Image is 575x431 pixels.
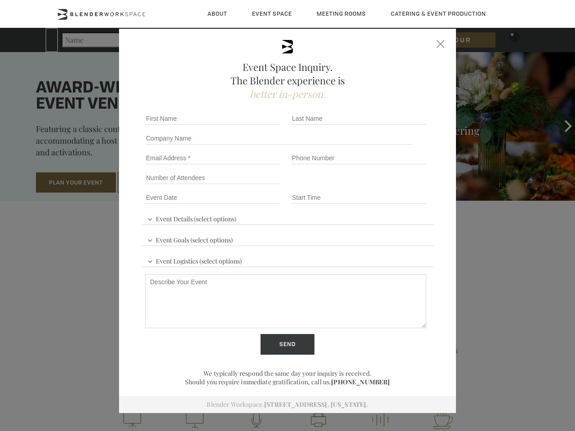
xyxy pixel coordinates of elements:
input: First Name [145,112,280,125]
span: better in-person. [250,87,326,101]
input: Last Name [291,112,426,125]
iframe: Chat Widget [413,316,575,431]
p: We typically respond the same day your inquiry is received. [142,369,433,378]
p: Should you require immediate gratification, call us. [142,378,433,386]
span: Event Details (select options) [145,211,239,224]
h2: Event Space Inquiry. The Blender experience is [142,60,433,101]
span: Event Goals (select options) [145,232,235,246]
div: Blender Workspace. [119,396,456,413]
input: Phone Number [291,152,426,164]
input: Event Date [145,191,280,204]
input: Email Address * [145,152,280,164]
a: [PHONE_NUMBER] [331,378,390,386]
span: Event Logistics (select options) [145,253,244,267]
input: Number of Attendees [145,172,280,184]
a: [STREET_ADDRESS]. [US_STATE]. [264,400,368,409]
input: Send [261,334,314,355]
input: Start Time [291,191,426,204]
input: Company Name [145,132,412,145]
